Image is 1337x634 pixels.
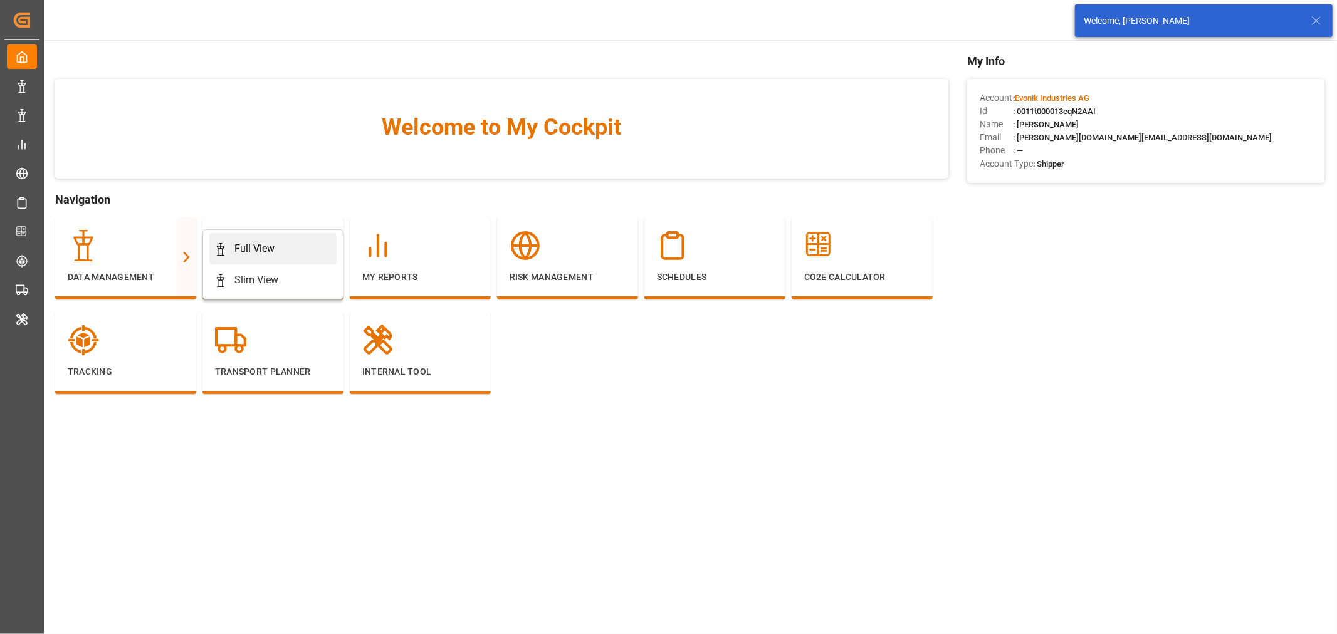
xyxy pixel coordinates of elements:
[967,53,1324,70] span: My Info
[657,271,773,284] p: Schedules
[804,271,920,284] p: CO2e Calculator
[1013,93,1089,103] span: :
[980,157,1033,170] span: Account Type
[510,271,626,284] p: Risk Management
[68,365,184,378] p: Tracking
[1013,133,1272,142] span: : [PERSON_NAME][DOMAIN_NAME][EMAIL_ADDRESS][DOMAIN_NAME]
[215,365,331,378] p: Transport Planner
[55,191,948,208] span: Navigation
[362,365,478,378] p: Internal Tool
[1084,14,1299,28] div: Welcome, [PERSON_NAME]
[1015,93,1089,103] span: Evonik Industries AG
[68,271,184,284] p: Data Management
[980,105,1013,118] span: Id
[1013,146,1023,155] span: : —
[980,144,1013,157] span: Phone
[980,91,1013,105] span: Account
[980,131,1013,144] span: Email
[980,118,1013,131] span: Name
[234,241,275,256] div: Full View
[1013,120,1079,129] span: : [PERSON_NAME]
[209,233,337,264] a: Full View
[362,271,478,284] p: My Reports
[234,273,278,288] div: Slim View
[1013,107,1096,116] span: : 0011t000013eqN2AAI
[80,110,923,144] span: Welcome to My Cockpit
[1033,159,1064,169] span: : Shipper
[209,264,337,296] a: Slim View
